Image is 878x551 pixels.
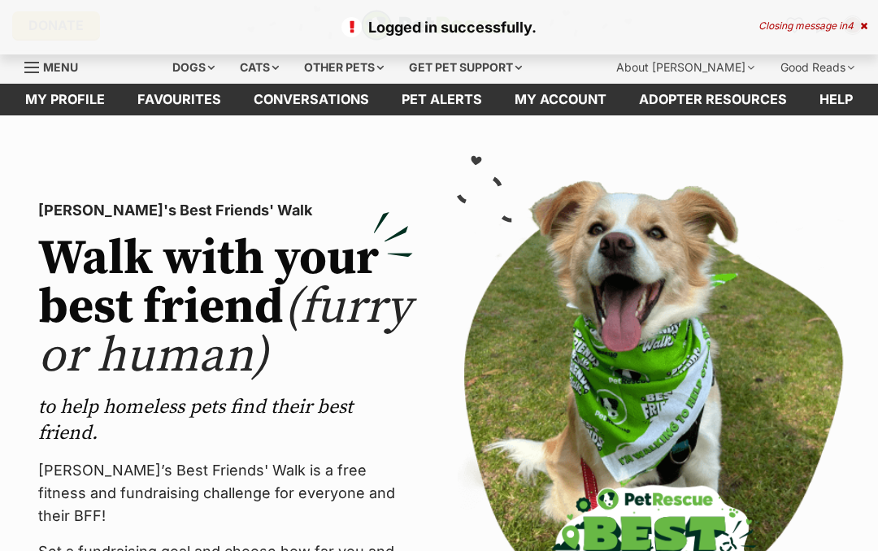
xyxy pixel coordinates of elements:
[38,459,413,527] p: [PERSON_NAME]’s Best Friends' Walk is a free fitness and fundraising challenge for everyone and t...
[121,84,237,115] a: Favourites
[803,84,869,115] a: Help
[623,84,803,115] a: Adopter resources
[769,51,866,84] div: Good Reads
[605,51,766,84] div: About [PERSON_NAME]
[385,84,498,115] a: Pet alerts
[398,51,533,84] div: Get pet support
[38,394,413,446] p: to help homeless pets find their best friend.
[24,51,89,80] a: Menu
[228,51,290,84] div: Cats
[38,199,413,222] p: [PERSON_NAME]'s Best Friends' Walk
[498,84,623,115] a: My account
[293,51,395,84] div: Other pets
[38,277,411,387] span: (furry or human)
[161,51,226,84] div: Dogs
[237,84,385,115] a: conversations
[43,60,78,74] span: Menu
[9,84,121,115] a: My profile
[38,235,413,381] h2: Walk with your best friend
